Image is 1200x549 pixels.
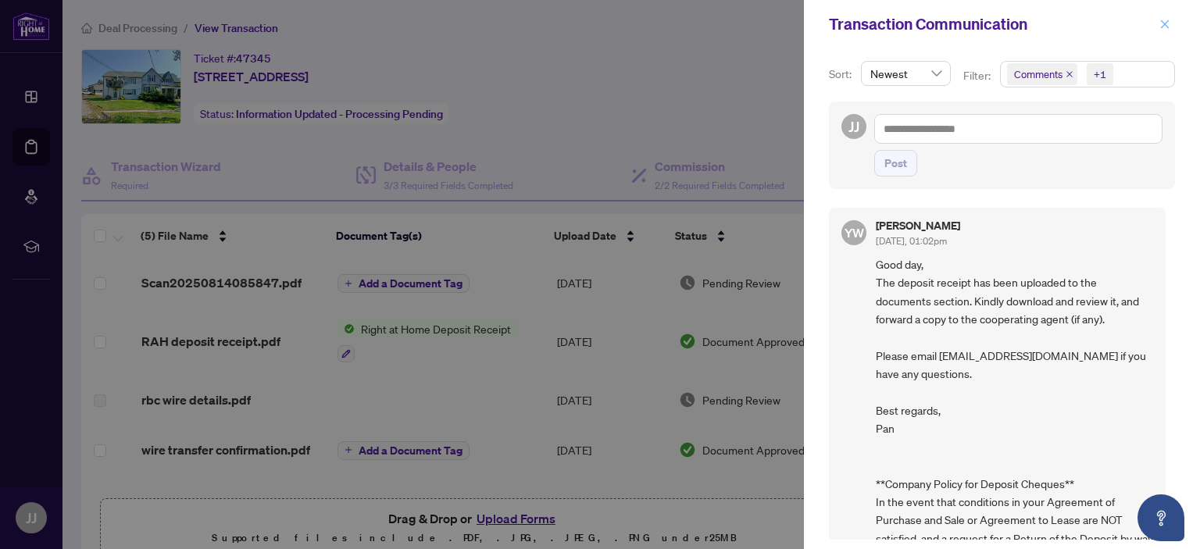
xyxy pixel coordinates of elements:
[870,62,941,85] span: Newest
[848,116,859,137] span: JJ
[1007,63,1077,85] span: Comments
[829,66,855,83] p: Sort:
[844,223,864,242] span: YW
[963,67,993,84] p: Filter:
[1159,19,1170,30] span: close
[1094,66,1106,82] div: +1
[1066,70,1073,78] span: close
[1014,66,1062,82] span: Comments
[876,235,947,247] span: [DATE], 01:02pm
[874,150,917,176] button: Post
[1137,494,1184,541] button: Open asap
[876,220,960,231] h5: [PERSON_NAME]
[829,12,1155,36] div: Transaction Communication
